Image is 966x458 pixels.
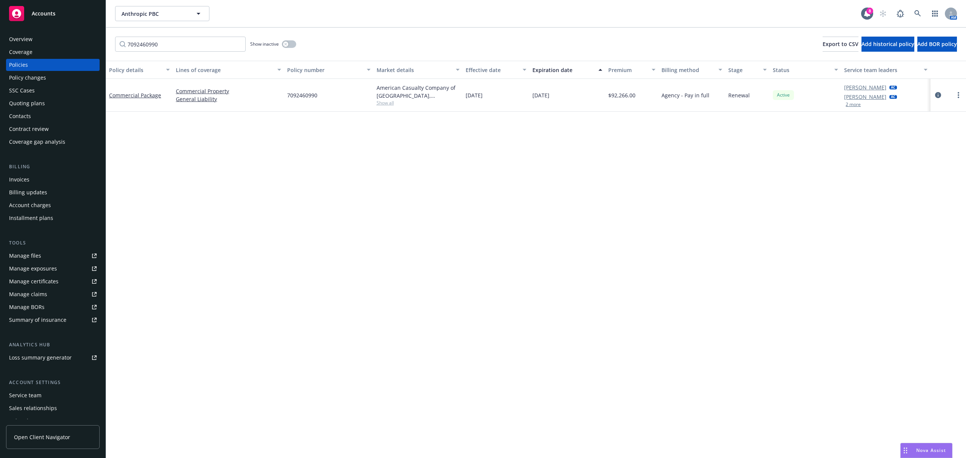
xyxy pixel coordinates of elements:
[6,85,100,97] a: SSC Cases
[9,389,42,401] div: Service team
[6,301,100,313] a: Manage BORs
[6,33,100,45] a: Overview
[529,61,605,79] button: Expiration date
[122,10,187,18] span: Anthropic PBC
[9,97,45,109] div: Quoting plans
[900,443,952,458] button: Nova Assist
[6,250,100,262] a: Manage files
[861,37,914,52] button: Add historical policy
[776,92,791,98] span: Active
[9,136,65,148] div: Coverage gap analysis
[6,314,100,326] a: Summary of insurance
[176,95,281,103] a: General Liability
[910,6,925,21] a: Search
[934,91,943,100] a: circleInformation
[287,91,317,99] span: 7092460990
[6,72,100,84] a: Policy changes
[6,415,100,427] a: Related accounts
[661,91,709,99] span: Agency - Pay in full
[9,72,46,84] div: Policy changes
[6,163,100,171] div: Billing
[6,186,100,198] a: Billing updates
[466,91,483,99] span: [DATE]
[875,6,891,21] a: Start snowing
[6,379,100,386] div: Account settings
[14,433,70,441] span: Open Client Navigator
[9,110,31,122] div: Contacts
[866,8,873,14] div: 8
[9,174,29,186] div: Invoices
[6,389,100,401] a: Service team
[844,93,886,101] a: [PERSON_NAME]
[901,443,910,458] div: Drag to move
[9,301,45,313] div: Manage BORs
[9,212,53,224] div: Installment plans
[725,61,770,79] button: Stage
[377,84,460,100] div: American Casualty Company of [GEOGRAPHIC_DATA], [US_STATE], CNA Insurance
[374,61,463,79] button: Market details
[954,91,963,100] a: more
[176,87,281,95] a: Commercial Property
[532,66,594,74] div: Expiration date
[9,85,35,97] div: SSC Cases
[9,250,41,262] div: Manage files
[176,66,273,74] div: Lines of coverage
[605,61,659,79] button: Premium
[846,102,861,107] button: 2 more
[841,61,930,79] button: Service team leaders
[6,402,100,414] a: Sales relationships
[9,123,49,135] div: Contract review
[844,66,919,74] div: Service team leaders
[6,136,100,148] a: Coverage gap analysis
[6,288,100,300] a: Manage claims
[6,46,100,58] a: Coverage
[6,199,100,211] a: Account charges
[6,174,100,186] a: Invoices
[6,59,100,71] a: Policies
[928,6,943,21] a: Switch app
[6,352,100,364] a: Loss summary generator
[773,66,830,74] div: Status
[608,91,635,99] span: $92,266.00
[463,61,529,79] button: Effective date
[9,46,32,58] div: Coverage
[6,123,100,135] a: Contract review
[844,83,886,91] a: [PERSON_NAME]
[466,66,518,74] div: Effective date
[250,41,279,47] span: Show inactive
[9,59,28,71] div: Policies
[6,97,100,109] a: Quoting plans
[9,314,66,326] div: Summary of insurance
[9,275,58,287] div: Manage certificates
[917,40,957,48] span: Add BOR policy
[284,61,373,79] button: Policy number
[377,100,460,106] span: Show all
[728,66,758,74] div: Stage
[9,402,57,414] div: Sales relationships
[377,66,451,74] div: Market details
[608,66,648,74] div: Premium
[770,61,841,79] button: Status
[9,33,32,45] div: Overview
[823,37,858,52] button: Export to CSV
[6,341,100,349] div: Analytics hub
[115,6,209,21] button: Anthropic PBC
[173,61,284,79] button: Lines of coverage
[728,91,750,99] span: Renewal
[6,110,100,122] a: Contacts
[6,263,100,275] a: Manage exposures
[6,3,100,24] a: Accounts
[916,447,946,453] span: Nova Assist
[109,92,161,99] a: Commercial Package
[661,66,714,74] div: Billing method
[115,37,246,52] input: Filter by keyword...
[9,415,52,427] div: Related accounts
[9,352,72,364] div: Loss summary generator
[6,275,100,287] a: Manage certificates
[861,40,914,48] span: Add historical policy
[9,288,47,300] div: Manage claims
[32,11,55,17] span: Accounts
[917,37,957,52] button: Add BOR policy
[6,212,100,224] a: Installment plans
